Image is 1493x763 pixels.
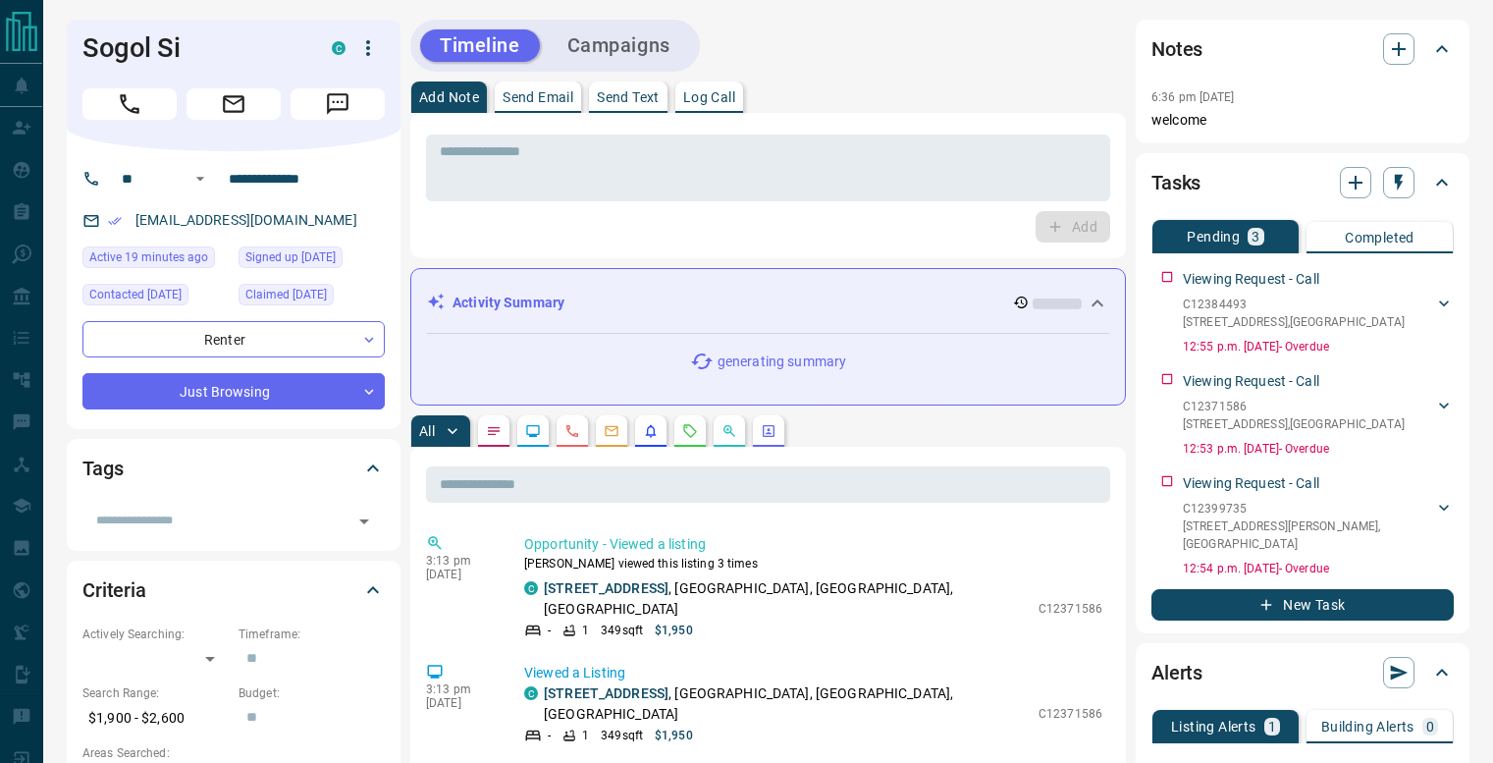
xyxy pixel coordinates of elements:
div: condos.ca [524,686,538,700]
div: Mon Sep 15 2025 [82,246,229,274]
button: Open [350,508,378,535]
p: $1,950 [655,727,693,744]
p: C12371586 [1183,398,1405,415]
svg: Calls [564,423,580,439]
p: $1,950 [655,622,693,639]
button: Open [188,167,212,191]
h2: Tasks [1151,167,1200,198]
p: 0 [1426,720,1434,734]
p: , [GEOGRAPHIC_DATA], [GEOGRAPHIC_DATA], [GEOGRAPHIC_DATA] [544,578,1029,620]
p: Add Note [419,90,479,104]
p: 349 sqft [601,727,643,744]
p: [STREET_ADDRESS] , [GEOGRAPHIC_DATA] [1183,415,1405,433]
p: Send Text [597,90,660,104]
span: Email [187,88,281,120]
p: 1 [582,727,589,744]
div: Criteria [82,567,385,614]
p: Actively Searching: [82,626,229,643]
p: , [GEOGRAPHIC_DATA], [GEOGRAPHIC_DATA], [GEOGRAPHIC_DATA] [544,683,1029,725]
p: 3 [1252,230,1259,244]
div: Activity Summary [427,285,1109,321]
p: 3:13 pm [426,554,495,568]
svg: Lead Browsing Activity [525,423,541,439]
div: condos.ca [524,581,538,595]
p: Timeframe: [239,626,385,643]
p: welcome [1151,110,1454,131]
div: Sat Sep 06 2025 [82,284,229,311]
span: Message [291,88,385,120]
a: [EMAIL_ADDRESS][DOMAIN_NAME] [135,212,357,228]
p: Viewed a Listing [524,663,1102,683]
button: New Task [1151,589,1454,621]
p: Listing Alerts [1171,720,1256,734]
span: Call [82,88,177,120]
p: [DATE] [426,696,495,710]
div: Renter [82,321,385,357]
p: 3:13 pm [426,682,495,696]
p: 12:53 p.m. [DATE] - Overdue [1183,440,1454,458]
svg: Listing Alerts [643,423,659,439]
div: Alerts [1151,649,1454,696]
span: Active 19 minutes ago [89,247,208,267]
svg: Requests [682,423,698,439]
a: [STREET_ADDRESS] [544,685,668,701]
div: Tags [82,445,385,492]
svg: Opportunities [721,423,737,439]
h2: Notes [1151,33,1202,65]
div: C12371586[STREET_ADDRESS],[GEOGRAPHIC_DATA] [1183,394,1454,437]
p: 12:55 p.m. [DATE] - Overdue [1183,338,1454,355]
p: Activity Summary [453,293,564,313]
h2: Tags [82,453,123,484]
div: Tasks [1151,159,1454,206]
svg: Email Verified [108,214,122,228]
p: $1,900 - $2,600 [82,702,229,735]
p: C12384493 [1183,296,1405,313]
div: Mon Sep 01 2025 [239,284,385,311]
p: [PERSON_NAME] viewed this listing 3 times [524,555,1102,572]
div: C12384493[STREET_ADDRESS],[GEOGRAPHIC_DATA] [1183,292,1454,335]
a: [STREET_ADDRESS] [544,580,668,596]
p: 1 [1268,720,1276,734]
p: Viewing Request - Call [1183,371,1319,392]
p: Opportunity - Viewed a listing [524,534,1102,555]
button: Timeline [420,29,540,62]
span: Signed up [DATE] [245,247,336,267]
p: [STREET_ADDRESS] , [GEOGRAPHIC_DATA] [1183,313,1405,331]
p: Viewing Request - Call [1183,473,1319,494]
svg: Agent Actions [761,423,776,439]
svg: Emails [604,423,619,439]
span: Claimed [DATE] [245,285,327,304]
div: Notes [1151,26,1454,73]
svg: Notes [486,423,502,439]
p: 349 sqft [601,622,643,639]
p: [DATE] [426,568,495,581]
p: [STREET_ADDRESS][PERSON_NAME] , [GEOGRAPHIC_DATA] [1183,518,1434,553]
p: Search Range: [82,684,229,702]
div: Mon Sep 01 2025 [239,246,385,274]
p: Areas Searched: [82,744,385,762]
p: Send Email [503,90,573,104]
p: Building Alerts [1321,720,1414,734]
p: 1 [582,622,589,639]
p: Completed [1345,231,1414,245]
p: All [419,424,435,438]
p: - [548,727,551,744]
p: Budget: [239,684,385,702]
p: Log Call [683,90,735,104]
p: C12371586 [1039,705,1102,723]
p: - [548,622,551,639]
p: C12371586 [1039,600,1102,618]
h2: Alerts [1151,657,1202,688]
h1: Sogol Si [82,32,302,64]
p: Viewing Request - Call [1183,269,1319,290]
p: Pending [1187,230,1240,244]
p: generating summary [718,352,846,372]
div: C12399735[STREET_ADDRESS][PERSON_NAME],[GEOGRAPHIC_DATA] [1183,496,1454,557]
button: Campaigns [548,29,690,62]
span: Contacted [DATE] [89,285,182,304]
div: condos.ca [332,41,346,55]
p: 6:36 pm [DATE] [1151,90,1235,104]
p: C12399735 [1183,500,1434,518]
p: 12:54 p.m. [DATE] - Overdue [1183,560,1454,577]
div: Just Browsing [82,373,385,409]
